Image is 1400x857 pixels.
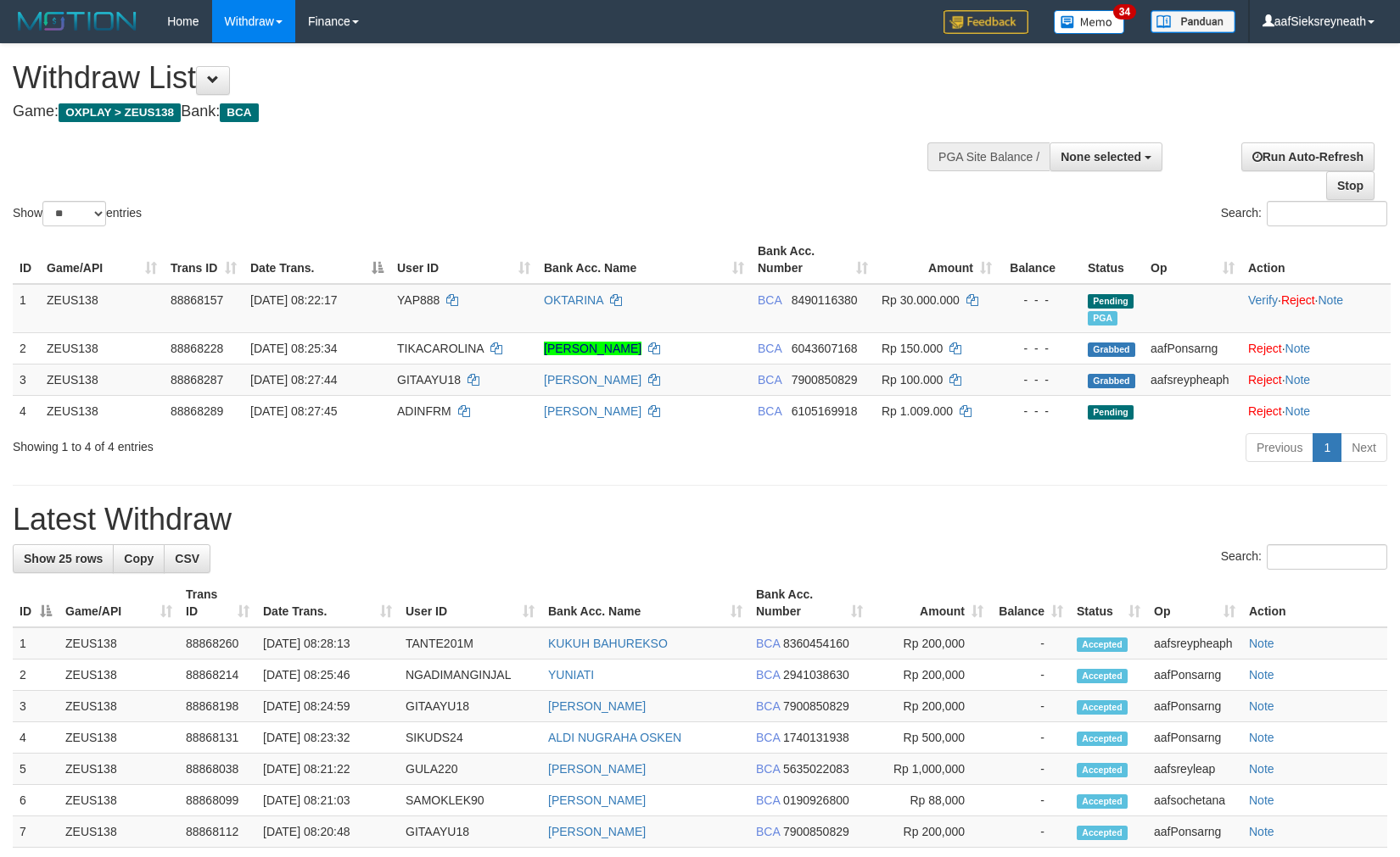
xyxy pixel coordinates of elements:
[13,61,916,95] h1: Withdraw List
[13,201,142,226] label: Show entries
[250,404,337,418] span: [DATE] 08:27:45
[792,373,858,387] span: Copy 7900850829 to clipboard
[1054,10,1125,34] img: Button%20Memo.svg
[1221,544,1387,570] label: Search:
[1147,785,1242,816] td: aafsochetana
[171,404,223,418] span: 88868289
[1081,236,1144,284] th: Status
[1061,150,1141,164] span: None selected
[792,342,858,355] span: Copy 6043607168 to clipboard
[870,754,990,785] td: Rp 1,000,000
[256,816,399,848] td: [DATE] 08:20:48
[783,825,849,838] span: Copy 7900850829 to clipboard
[544,342,641,355] a: [PERSON_NAME]
[548,637,668,650] a: KUKUH BAHUREKSO
[13,431,571,455] div: Showing 1 to 4 of 4 entries
[1249,731,1274,744] a: Note
[990,691,1070,722] td: -
[171,342,223,355] span: 88868228
[397,404,451,418] span: ADINFRM
[548,762,646,776] a: [PERSON_NAME]
[399,722,541,754] td: SIKUDS24
[1088,294,1134,309] span: Pending
[756,731,780,744] span: BCA
[783,668,849,682] span: Copy 2941038630 to clipboard
[179,816,256,848] td: 88868112
[544,293,603,307] a: OKTARINA
[171,293,223,307] span: 88868157
[1151,10,1235,33] img: panduan.png
[59,785,179,816] td: ZEUS138
[1285,342,1311,355] a: Note
[537,236,751,284] th: Bank Acc. Name: activate to sort column ascending
[1077,700,1128,715] span: Accepted
[1147,579,1242,627] th: Op: activate to sort column ascending
[179,722,256,754] td: 88868131
[13,785,59,816] td: 6
[870,785,990,816] td: Rp 88,000
[783,793,849,807] span: Copy 0190926800 to clipboard
[870,579,990,627] th: Amount: activate to sort column ascending
[1241,332,1391,364] td: ·
[882,404,953,418] span: Rp 1.009.000
[13,103,916,120] h4: Game: Bank:
[397,293,440,307] span: YAP888
[256,659,399,691] td: [DATE] 08:25:46
[756,637,780,650] span: BCA
[1147,754,1242,785] td: aafsreyleap
[59,659,179,691] td: ZEUS138
[990,816,1070,848] td: -
[541,579,749,627] th: Bank Acc. Name: activate to sort column ascending
[13,627,59,659] td: 1
[990,627,1070,659] td: -
[256,785,399,816] td: [DATE] 08:21:03
[1241,364,1391,395] td: ·
[1248,293,1278,307] a: Verify
[13,503,1387,537] h1: Latest Withdraw
[1285,373,1311,387] a: Note
[40,395,164,426] td: ZEUS138
[59,691,179,722] td: ZEUS138
[944,10,1028,34] img: Feedback.jpg
[250,373,337,387] span: [DATE] 08:27:44
[1341,433,1387,462] a: Next
[870,659,990,691] td: Rp 200,000
[882,342,943,355] span: Rp 150.000
[1144,236,1241,284] th: Op: activate to sort column ascending
[399,816,541,848] td: GITAAYU18
[59,103,181,122] span: OXPLAY > ZEUS138
[40,332,164,364] td: ZEUS138
[399,627,541,659] td: TANTE201M
[397,373,461,387] span: GITAAYU18
[399,754,541,785] td: GULA220
[756,762,780,776] span: BCA
[548,825,646,838] a: [PERSON_NAME]
[758,293,781,307] span: BCA
[544,404,641,418] a: [PERSON_NAME]
[1147,722,1242,754] td: aafPonsarng
[1144,332,1241,364] td: aafPonsarng
[882,373,943,387] span: Rp 100.000
[13,284,40,333] td: 1
[13,236,40,284] th: ID
[13,659,59,691] td: 2
[1005,403,1074,420] div: - - -
[1088,374,1135,388] span: Grabbed
[870,691,990,722] td: Rp 200,000
[1241,284,1391,333] td: · ·
[13,579,59,627] th: ID: activate to sort column descending
[1221,201,1387,226] label: Search:
[13,332,40,364] td: 2
[1326,171,1375,200] a: Stop
[1147,691,1242,722] td: aafPonsarng
[990,754,1070,785] td: -
[171,373,223,387] span: 88868287
[749,579,870,627] th: Bank Acc. Number: activate to sort column ascending
[244,236,390,284] th: Date Trans.: activate to sort column descending
[1005,292,1074,309] div: - - -
[164,236,244,284] th: Trans ID: activate to sort column ascending
[1147,627,1242,659] td: aafsreypheaph
[250,293,337,307] span: [DATE] 08:22:17
[13,722,59,754] td: 4
[544,373,641,387] a: [PERSON_NAME]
